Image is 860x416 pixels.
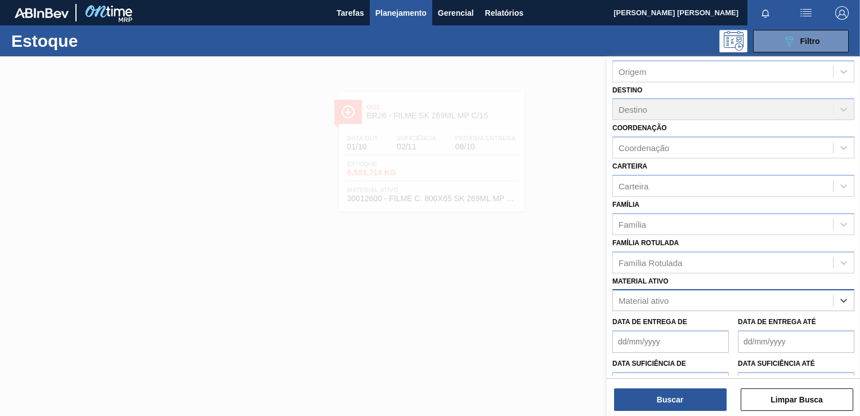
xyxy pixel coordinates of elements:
[438,6,474,20] span: Gerencial
[619,67,646,76] div: Origem
[738,330,854,353] input: dd/mm/yyyy
[753,30,849,52] button: Filtro
[612,277,669,285] label: Material ativo
[612,318,687,326] label: Data de Entrega de
[375,6,427,20] span: Planejamento
[337,6,364,20] span: Tarefas
[485,6,523,20] span: Relatórios
[619,181,648,191] div: Carteira
[612,86,642,94] label: Destino
[619,296,669,306] div: Material ativo
[612,239,679,247] label: Família Rotulada
[719,30,747,52] div: Pogramando: nenhum usuário selecionado
[11,34,173,47] h1: Estoque
[619,219,646,229] div: Família
[619,143,669,153] div: Coordenação
[612,162,647,170] label: Carteira
[619,258,682,267] div: Família Rotulada
[747,5,783,21] button: Notificações
[612,360,686,368] label: Data suficiência de
[800,37,820,46] span: Filtro
[15,8,69,18] img: TNhmsLtSVTkK8tSr43FrP2fwEKptu5GPRR3wAAAABJRU5ErkJggg==
[738,360,815,368] label: Data suficiência até
[612,330,729,353] input: dd/mm/yyyy
[612,372,729,395] input: dd/mm/yyyy
[612,201,639,209] label: Família
[799,6,813,20] img: userActions
[835,6,849,20] img: Logout
[738,372,854,395] input: dd/mm/yyyy
[612,124,667,132] label: Coordenação
[738,318,816,326] label: Data de Entrega até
